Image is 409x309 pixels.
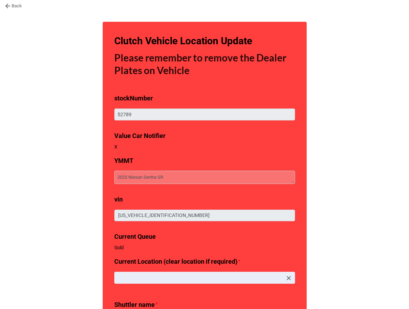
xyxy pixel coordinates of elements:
[114,93,153,103] label: stockNumber
[114,52,286,76] strong: Please remember to remove the Dealer Plates on Vehicle
[114,244,295,251] p: Sold
[114,233,156,240] b: Current Queue
[114,143,295,150] p: X
[114,171,295,184] textarea: 2023 Nissan Sentra SR
[114,132,166,139] b: Value Car Notifier
[114,257,237,267] label: Current Location (clear location if required)
[114,195,123,204] label: vin
[114,156,133,166] label: YMMT
[5,2,22,9] a: Back
[114,35,252,47] b: Clutch Vehicle Location Update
